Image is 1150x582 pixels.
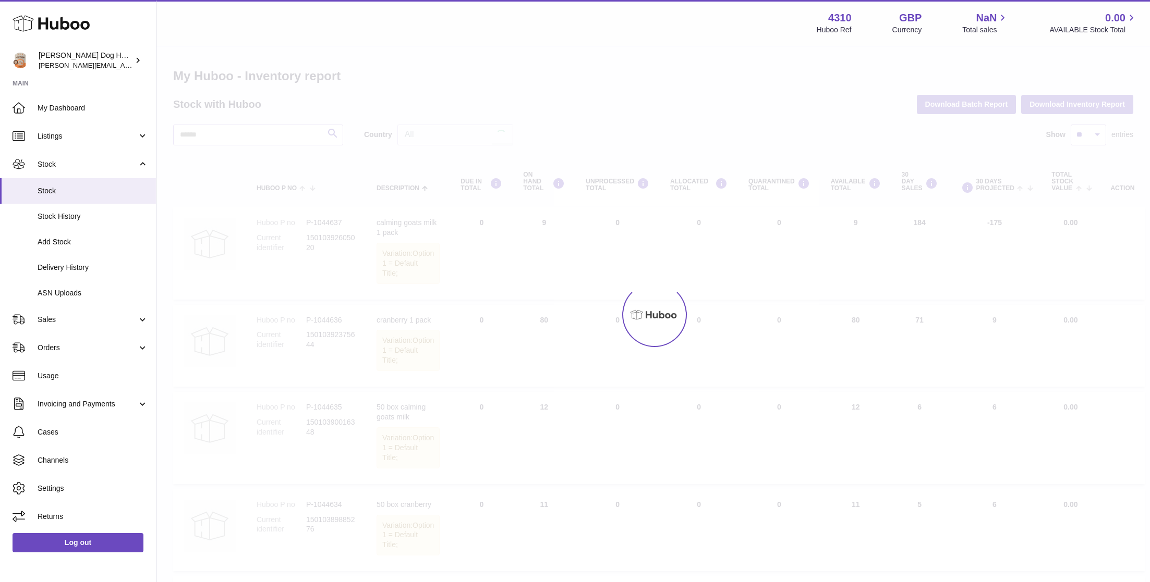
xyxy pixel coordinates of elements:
[38,212,148,221] span: Stock History
[39,51,132,70] div: [PERSON_NAME] Dog House
[38,237,148,247] span: Add Stock
[899,11,922,25] strong: GBP
[13,53,28,68] img: toby@hackneydoghouse.com
[38,103,148,113] span: My Dashboard
[38,131,137,141] span: Listings
[38,315,137,325] span: Sales
[38,455,148,465] span: Channels
[976,11,997,25] span: NaN
[962,11,1009,35] a: NaN Total sales
[38,159,137,169] span: Stock
[38,288,148,298] span: ASN Uploads
[892,25,922,35] div: Currency
[38,512,148,522] span: Returns
[38,186,148,196] span: Stock
[38,263,148,273] span: Delivery History
[38,399,137,409] span: Invoicing and Payments
[962,25,1009,35] span: Total sales
[1105,11,1125,25] span: 0.00
[38,343,137,353] span: Orders
[828,11,852,25] strong: 4310
[38,484,148,493] span: Settings
[38,371,148,381] span: Usage
[1049,11,1137,35] a: 0.00 AVAILABLE Stock Total
[13,533,143,552] a: Log out
[38,427,148,437] span: Cases
[817,25,852,35] div: Huboo Ref
[39,61,209,69] span: [PERSON_NAME][EMAIL_ADDRESS][DOMAIN_NAME]
[1049,25,1137,35] span: AVAILABLE Stock Total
